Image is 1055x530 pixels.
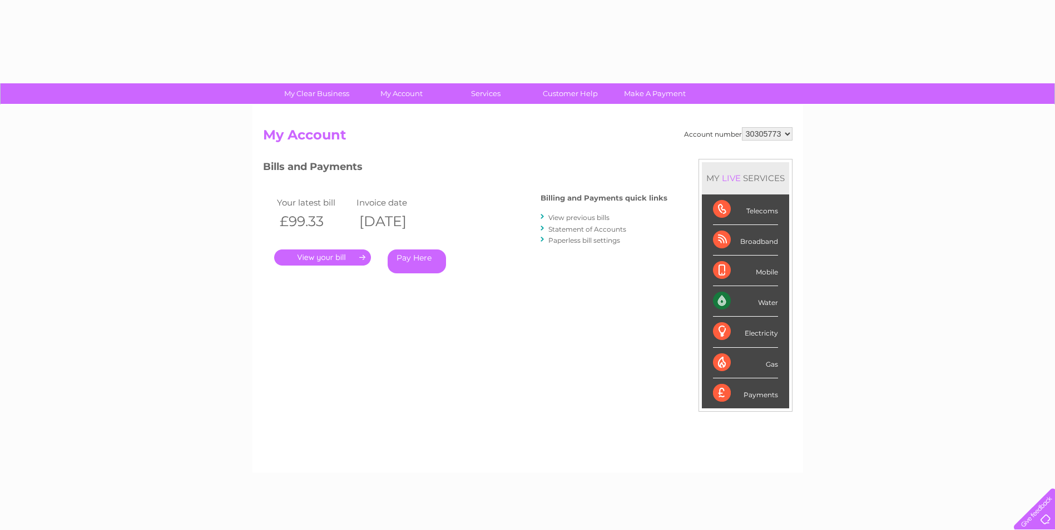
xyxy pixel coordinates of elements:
[548,225,626,233] a: Statement of Accounts
[609,83,701,104] a: Make A Payment
[720,173,743,183] div: LIVE
[541,194,667,202] h4: Billing and Payments quick links
[440,83,532,104] a: Services
[713,348,778,378] div: Gas
[354,195,434,210] td: Invoice date
[263,127,793,148] h2: My Account
[354,210,434,233] th: [DATE]
[388,249,446,273] a: Pay Here
[713,225,778,256] div: Broadband
[548,236,620,244] a: Paperless bill settings
[702,162,789,194] div: MY SERVICES
[524,83,616,104] a: Customer Help
[684,127,793,141] div: Account number
[713,378,778,408] div: Payments
[713,256,778,286] div: Mobile
[355,83,447,104] a: My Account
[548,213,610,222] a: View previous bills
[274,210,354,233] th: £99.33
[713,286,778,317] div: Water
[271,83,363,104] a: My Clear Business
[274,195,354,210] td: Your latest bill
[713,317,778,347] div: Electricity
[713,194,778,225] div: Telecoms
[274,249,371,266] a: .
[263,159,667,178] h3: Bills and Payments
